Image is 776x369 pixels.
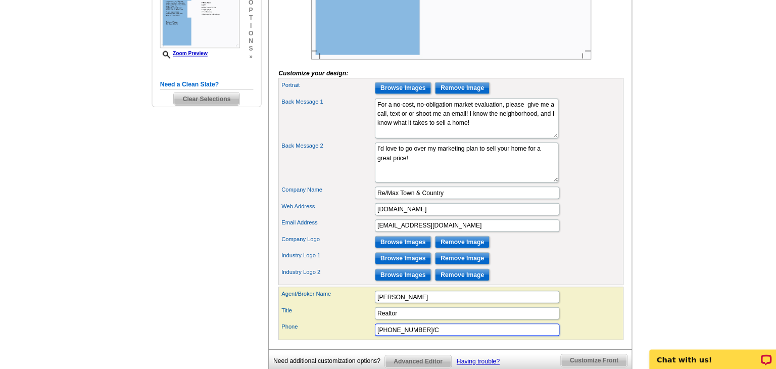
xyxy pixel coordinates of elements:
textarea: I’d love to go over my marketing plan to sell your home for a great price! [370,145,551,184]
div: Need additional customization options? [270,354,380,367]
h5: Need a Clean Slate? [159,83,251,93]
input: Browse Images [370,253,426,265]
span: t [246,19,251,26]
span: o [246,34,251,41]
a: Having trouble? [451,357,494,364]
span: Advanced Editor [380,355,446,367]
label: Agent/Broker Name [278,290,369,299]
label: Title [278,306,369,315]
label: Back Message 1 [278,101,369,109]
span: s [246,49,251,57]
label: Email Address [278,220,369,228]
input: Remove Image [429,237,483,249]
label: Industry Logo 1 [278,252,369,261]
label: Industry Logo 2 [278,268,369,277]
input: Remove Image [429,253,483,265]
input: Remove Image [429,269,483,282]
label: Company Name [278,188,369,196]
label: Company Logo [278,236,369,245]
input: Browse Images [370,269,426,282]
label: Back Message 2 [278,144,369,153]
span: o [246,4,251,11]
span: i [246,26,251,34]
a: Zoom Preview [159,55,206,60]
label: Phone [278,322,369,331]
a: Advanced Editor [380,354,446,367]
span: p [246,11,251,19]
iframe: LiveChat chat widget [634,337,776,369]
i: Customize your design: [275,73,344,80]
span: Clear Selections [172,96,236,108]
label: Web Address [278,204,369,212]
input: Remove Image [429,85,483,98]
span: » [246,57,251,64]
label: Portrait [278,84,369,93]
span: Customize Front [554,354,619,366]
input: Browse Images [370,237,426,249]
input: Browse Images [370,85,426,98]
span: n [246,41,251,49]
textarea: For a no-cost, no-obligation market evaluation, please give me a call, text or or shoot me an ema... [370,102,551,141]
